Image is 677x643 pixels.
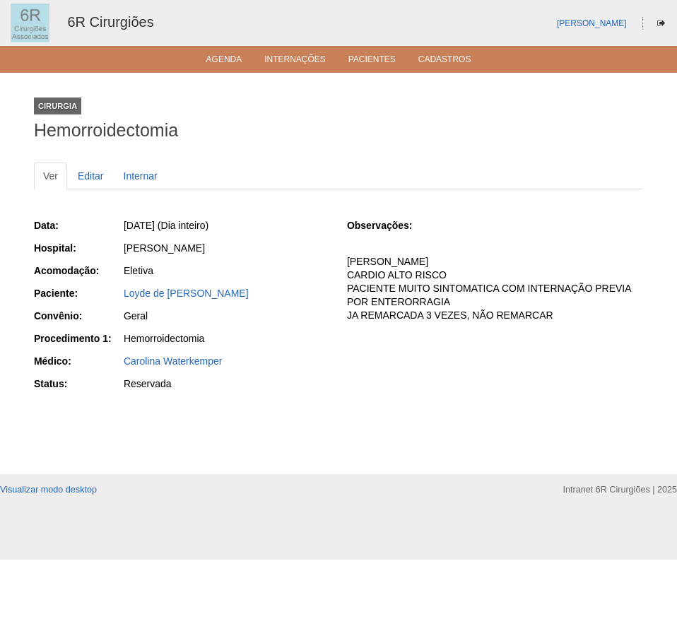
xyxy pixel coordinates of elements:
div: [PERSON_NAME] [124,241,330,255]
div: Hospital: [34,241,122,255]
div: Observações: [347,218,435,232]
a: 6R Cirurgiões [67,14,153,30]
p: [PERSON_NAME] CARDIO ALTO RISCO PACIENTE MUITO SINTOMATICA COM INTERNAÇÃO PREVIA POR ENTERORRAGIA... [347,255,643,321]
div: Intranet 6R Cirurgiões | 2025 [563,483,677,497]
div: Paciente: [34,286,122,300]
div: Data: [34,218,122,232]
a: Cadastros [418,54,471,69]
div: Cirurgia [34,98,81,114]
div: Acomodação: [34,264,122,278]
div: Reservada [124,377,330,391]
div: Status: [34,377,122,391]
div: Convênio: [34,309,122,323]
a: Loyde de [PERSON_NAME] [124,288,249,299]
a: Editar [69,163,113,189]
h1: Hemorroidectomia [34,122,643,139]
span: [DATE] (Dia inteiro) [124,220,208,231]
a: [PERSON_NAME] [557,18,627,28]
div: Médico: [34,354,122,368]
div: Geral [124,309,330,323]
a: Pacientes [348,54,396,69]
a: Internar [114,163,167,189]
div: Eletiva [124,264,330,278]
i: Sair [657,19,665,28]
a: Internações [264,54,326,69]
div: Hemorroidectomia [124,331,330,346]
div: Procedimento 1: [34,331,122,346]
a: Agenda [206,54,242,69]
a: Ver [34,163,67,189]
a: Carolina Waterkemper [124,355,223,367]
